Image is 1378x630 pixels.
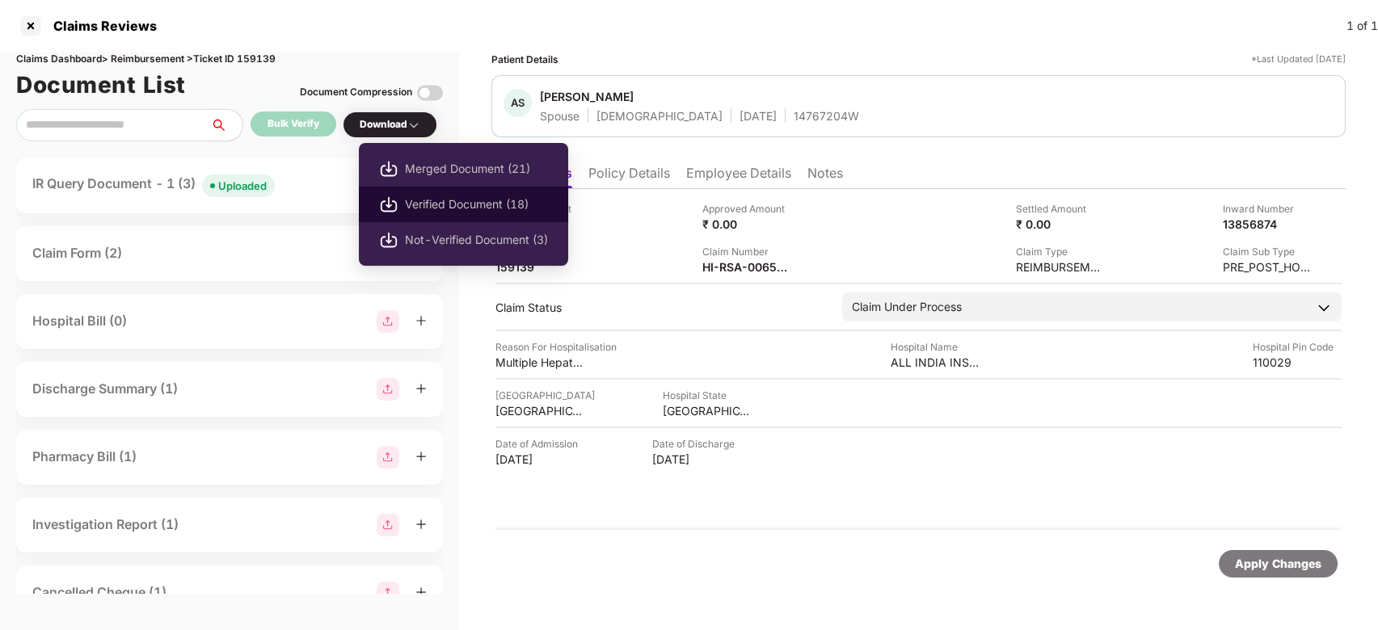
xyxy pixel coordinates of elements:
[1346,17,1378,35] div: 1 of 1
[32,311,127,331] div: Hospital Bill (0)
[1235,555,1321,573] div: Apply Changes
[379,195,398,214] img: svg+xml;base64,PHN2ZyBpZD0iRG93bmxvYWQtMjB4MjAiIHhtbG5zPSJodHRwOi8vd3d3LnczLm9yZy8yMDAwL3N2ZyIgd2...
[1316,300,1332,316] img: downArrowIcon
[1223,201,1312,216] div: Inward Number
[596,108,723,124] div: [DEMOGRAPHIC_DATA]
[807,165,843,188] li: Notes
[407,119,420,132] img: svg+xml;base64,PHN2ZyBpZD0iRHJvcGRvd24tMzJ4MzIiIHhtbG5zPSJodHRwOi8vd3d3LnczLm9yZy8yMDAwL3N2ZyIgd2...
[377,514,399,536] img: svg+xml;base64,PHN2ZyBpZD0iR3JvdXBfMjg4MTMiIGRhdGEtbmFtZT0iR3JvdXAgMjg4MTMiIHhtbG5zPSJodHRwOi8vd3...
[891,339,980,355] div: Hospital Name
[268,116,319,132] div: Bulk Verify
[16,52,443,67] div: Claims Dashboard > Reimbursement > Ticket ID 159139
[32,243,122,263] div: Claim Form (2)
[588,165,670,188] li: Policy Details
[300,85,412,100] div: Document Compression
[686,165,791,188] li: Employee Details
[379,230,398,250] img: svg+xml;base64,PHN2ZyBpZD0iRG93bmxvYWQtMjB4MjAiIHhtbG5zPSJodHRwOi8vd3d3LnczLm9yZy8yMDAwL3N2ZyIgd2...
[379,159,398,178] img: svg+xml;base64,PHN2ZyBpZD0iRG93bmxvYWQtMjB4MjAiIHhtbG5zPSJodHRwOi8vd3d3LnczLm9yZy8yMDAwL3N2ZyIgd2...
[1253,339,1342,355] div: Hospital Pin Code
[740,108,777,124] div: [DATE]
[1253,355,1342,370] div: 110029
[377,582,399,604] img: svg+xml;base64,PHN2ZyBpZD0iR3JvdXBfMjg4MTMiIGRhdGEtbmFtZT0iR3JvdXAgMjg4MTMiIHhtbG5zPSJodHRwOi8vd3...
[32,447,137,467] div: Pharmacy Bill (1)
[540,89,634,104] div: [PERSON_NAME]
[377,378,399,401] img: svg+xml;base64,PHN2ZyBpZD0iR3JvdXBfMjg4MTMiIGRhdGEtbmFtZT0iR3JvdXAgMjg4MTMiIHhtbG5zPSJodHRwOi8vd3...
[209,119,242,132] span: search
[1251,52,1346,67] div: *Last Updated [DATE]
[504,89,532,117] div: AS
[495,388,595,403] div: [GEOGRAPHIC_DATA]
[209,109,243,141] button: search
[32,174,275,197] div: IR Query Document - 1 (3)
[1016,216,1105,232] div: ₹ 0.00
[415,383,427,394] span: plus
[415,451,427,462] span: plus
[16,67,186,103] h1: Document List
[377,446,399,468] img: svg+xml;base64,PHN2ZyBpZD0iR3JvdXBfMjg4MTMiIGRhdGEtbmFtZT0iR3JvdXAgMjg4MTMiIHhtbG5zPSJodHRwOi8vd3...
[540,108,579,124] div: Spouse
[495,436,584,451] div: Date of Admission
[652,451,741,467] div: [DATE]
[495,355,584,370] div: Multiple Hepatic [MEDICAL_DATA]
[1223,216,1312,232] div: 13856874
[32,582,166,603] div: Cancelled Cheque (1)
[652,436,741,451] div: Date of Discharge
[218,178,267,194] div: Uploaded
[495,339,617,355] div: Reason For Hospitalisation
[377,310,399,333] img: svg+xml;base64,PHN2ZyBpZD0iR3JvdXBfMjg4MTMiIGRhdGEtbmFtZT0iR3JvdXAgMjg4MTMiIHhtbG5zPSJodHRwOi8vd3...
[891,355,980,370] div: ALL INDIA INSTITUTE OF MEDICAL SCIENCES (CNC)
[495,300,826,315] div: Claim Status
[702,259,791,275] div: HI-RSA-006527374(1)
[405,231,548,249] span: Not-Verified Document (3)
[1223,259,1312,275] div: PRE_POST_HOSPITALIZATION_REIMBURSEMENT
[405,160,548,178] span: Merged Document (21)
[495,403,584,418] div: [GEOGRAPHIC_DATA]
[702,216,791,232] div: ₹ 0.00
[32,379,178,399] div: Discharge Summary (1)
[405,195,548,213] span: Verified Document (18)
[417,80,443,106] img: svg+xml;base64,PHN2ZyBpZD0iVG9nZ2xlLTMyeDMyIiB4bWxucz0iaHR0cDovL3d3dy53My5vcmcvMjAwMC9zdmciIHdpZH...
[415,586,427,598] span: plus
[1016,201,1105,216] div: Settled Amount
[702,201,791,216] div: Approved Amount
[491,52,558,67] div: Patient Details
[415,315,427,326] span: plus
[702,244,791,259] div: Claim Number
[44,18,157,34] div: Claims Reviews
[794,108,859,124] div: 14767204W
[1016,259,1105,275] div: REIMBURSEMENT
[852,298,962,316] div: Claim Under Process
[1016,244,1105,259] div: Claim Type
[495,451,584,467] div: [DATE]
[663,388,752,403] div: Hospital State
[415,519,427,530] span: plus
[360,117,420,132] div: Download
[663,403,752,418] div: [GEOGRAPHIC_DATA]
[32,514,179,535] div: Investigation Report (1)
[1223,244,1312,259] div: Claim Sub Type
